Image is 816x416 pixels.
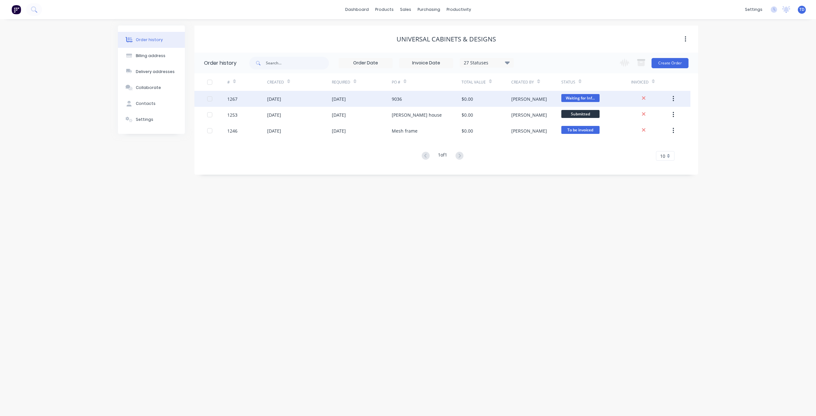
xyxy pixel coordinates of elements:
div: productivity [443,5,474,14]
div: Mesh frame [392,128,418,134]
button: Create Order [652,58,688,68]
div: [DATE] [332,96,346,102]
div: Settings [136,117,153,122]
a: dashboard [342,5,372,14]
div: Invoiced [631,73,671,91]
button: Contacts [118,96,185,112]
div: Order history [204,59,237,67]
div: 1267 [227,96,237,102]
div: purchasing [414,5,443,14]
div: products [372,5,397,14]
div: Delivery addresses [136,69,175,75]
div: Created [267,79,284,85]
div: Invoiced [631,79,649,85]
div: $0.00 [462,128,473,134]
div: Required [332,79,350,85]
div: [DATE] [267,112,281,118]
div: [DATE] [332,128,346,134]
div: PO # [392,73,462,91]
div: Created By [511,73,561,91]
div: Total Value [462,79,486,85]
div: [PERSON_NAME] house [392,112,442,118]
div: [PERSON_NAME] [511,112,547,118]
div: Universal Cabinets & Designs [397,35,496,43]
div: Status [561,73,631,91]
div: $0.00 [462,112,473,118]
button: Collaborate [118,80,185,96]
div: sales [397,5,414,14]
div: 1246 [227,128,237,134]
div: Contacts [136,101,156,106]
div: Collaborate [136,85,161,91]
div: $0.00 [462,96,473,102]
div: Status [561,79,575,85]
div: settings [742,5,766,14]
div: [DATE] [332,112,346,118]
button: Billing address [118,48,185,64]
div: Order history [136,37,163,43]
span: Submitted [561,110,600,118]
div: Total Value [462,73,511,91]
input: Order Date [339,58,392,68]
div: # [227,73,267,91]
button: Order history [118,32,185,48]
input: Invoice Date [399,58,453,68]
div: [DATE] [267,96,281,102]
span: 10 [660,153,665,159]
div: [DATE] [267,128,281,134]
div: Required [332,73,392,91]
div: 1253 [227,112,237,118]
div: Billing address [136,53,165,59]
div: 27 Statuses [460,59,514,66]
button: Settings [118,112,185,128]
div: PO # [392,79,400,85]
span: Waiting for Inf... [561,94,600,102]
div: # [227,79,230,85]
div: 9036 [392,96,402,102]
div: Created By [511,79,534,85]
input: Search... [266,57,329,69]
div: [PERSON_NAME] [511,96,547,102]
span: TD [799,7,805,12]
div: 1 of 1 [438,151,447,161]
div: [PERSON_NAME] [511,128,547,134]
span: To be invoiced [561,126,600,134]
img: Factory [11,5,21,14]
button: Delivery addresses [118,64,185,80]
div: Created [267,73,332,91]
